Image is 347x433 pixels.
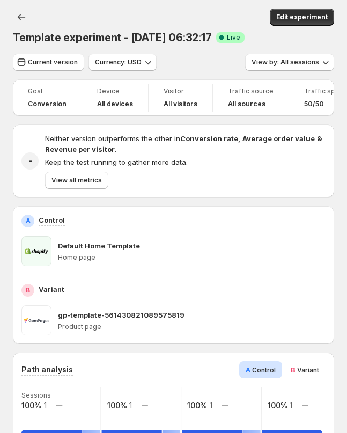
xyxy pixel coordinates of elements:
img: gp-template-561430821089575819 [21,305,51,335]
strong: & [317,134,322,143]
span: View by: All sessions [252,58,319,67]
span: 50/50 [304,100,324,108]
text: 1 [44,401,47,410]
span: Control [252,366,276,374]
span: Traffic source [228,87,274,96]
img: Default Home Template [21,236,51,266]
span: Current version [28,58,78,67]
p: Control [39,215,65,225]
a: Traffic split50/50 [304,86,341,109]
button: Currency: USD [88,54,157,71]
strong: Revenue per visitor [45,145,115,153]
strong: , [238,134,240,143]
p: gp-template-561430821089575819 [58,310,184,320]
span: Live [227,33,240,42]
h2: A [26,217,31,225]
button: View by: All sessions [245,54,334,71]
text: Sessions [21,391,51,399]
h2: - [28,156,32,166]
span: Variant [297,366,319,374]
h2: B [26,286,30,295]
span: Edit experiment [276,13,328,21]
span: Device [97,87,133,96]
p: Product page [58,322,326,331]
text: 100% [187,401,207,410]
strong: Average order value [242,134,315,143]
button: Edit experiment [270,9,334,26]
span: Conversion [28,100,67,108]
a: Traffic sourceAll sources [228,86,274,109]
text: 1 [290,401,292,410]
span: Traffic split [304,87,341,96]
span: Neither version outperforms the other in . [45,134,322,153]
button: Current version [13,54,84,71]
text: 100% [268,401,287,410]
p: Home page [58,253,326,262]
span: Keep the test running to gather more data. [45,158,188,166]
button: View all metrics [45,172,108,189]
text: 100% [21,401,41,410]
h4: All sources [228,100,265,108]
span: Goal [28,87,67,96]
button: Back [13,9,30,26]
text: 1 [210,401,212,410]
span: Currency: USD [95,58,142,67]
p: Default Home Template [58,240,140,251]
span: B [291,365,296,374]
span: Visitor [164,87,197,96]
p: Variant [39,284,64,295]
strong: Conversion rate [180,134,238,143]
a: GoalConversion [28,86,67,109]
a: DeviceAll devices [97,86,133,109]
text: 100% [107,401,127,410]
span: Template experiment - [DATE] 06:32:17 [13,31,212,44]
a: VisitorAll visitors [164,86,197,109]
span: A [246,365,250,374]
span: View all metrics [51,176,102,185]
text: 1 [129,401,132,410]
h3: Path analysis [21,364,73,375]
h4: All visitors [164,100,197,108]
h4: All devices [97,100,133,108]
